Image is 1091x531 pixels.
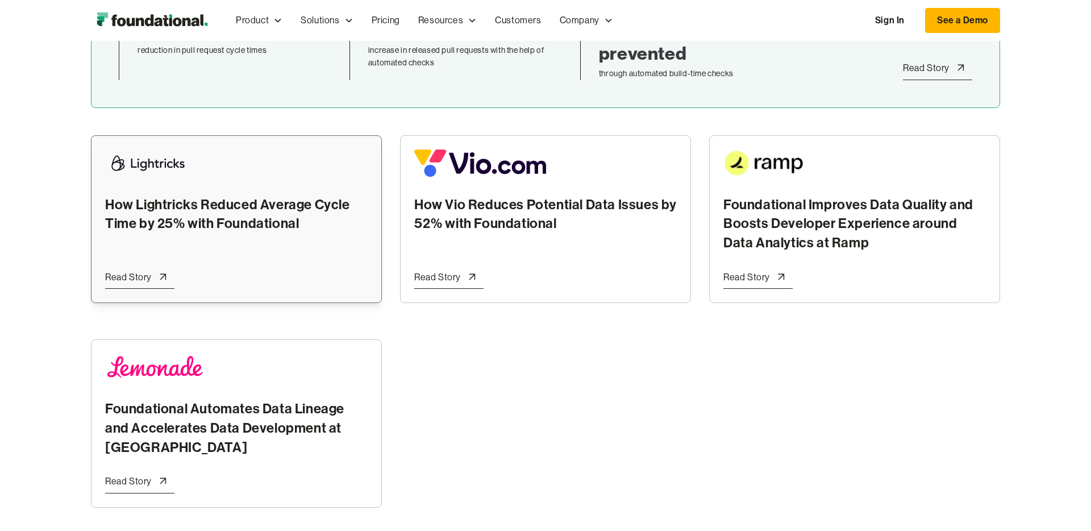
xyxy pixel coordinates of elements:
a: How Vio Reduces Potential Data Issues by 52% with FoundationalRead Story [400,135,691,304]
div: Read Story [903,61,950,76]
div: Resources [418,13,463,28]
a: Sign In [864,9,916,32]
div: Read Story [105,270,152,285]
h2: Foundational Improves Data Quality and Boosts Developer Experience around Data Analytics at Ramp [723,195,986,252]
a: Foundational Improves Data Quality and Boosts Developer Experience around Data Analytics at RampR... [709,135,1000,304]
div: Product [236,13,269,28]
a: Customers [486,2,550,39]
div: Solutions [301,13,339,28]
div: Company [551,2,622,39]
div: through automated build-time checks [599,67,802,80]
div: Resources [409,2,486,39]
a: Foundational Automates Data Lineage and Accelerates Data Development at [GEOGRAPHIC_DATA]Read Story [91,339,382,508]
a: See a Demo [925,8,1000,33]
a: home [91,9,213,32]
div: Read Story [105,474,152,489]
a: Pricing [363,2,409,39]
img: Foundational Logo [91,9,213,32]
div: increase in released pull requests with the help of automated checks [368,44,571,69]
div: Read Story [723,270,770,285]
div: reduction in pull request cycle times [138,44,340,56]
div: Solutions [292,2,362,39]
div: Product [227,2,292,39]
iframe: Chat Widget [1034,476,1091,531]
h2: How Lightricks Reduced Average Cycle Time by 25% with Foundational [105,195,368,233]
div: Read Story [414,270,461,285]
h2: Foundational Automates Data Lineage and Accelerates Data Development at [GEOGRAPHIC_DATA] [105,399,368,457]
div: Company [560,13,599,28]
h2: How Vio Reduces Potential Data Issues by 52% with Foundational [414,195,677,233]
a: How Lightricks Reduced Average Cycle Time by 25% with FoundationalRead Story [91,135,382,304]
div: Dozens of issues prevented [599,18,802,65]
